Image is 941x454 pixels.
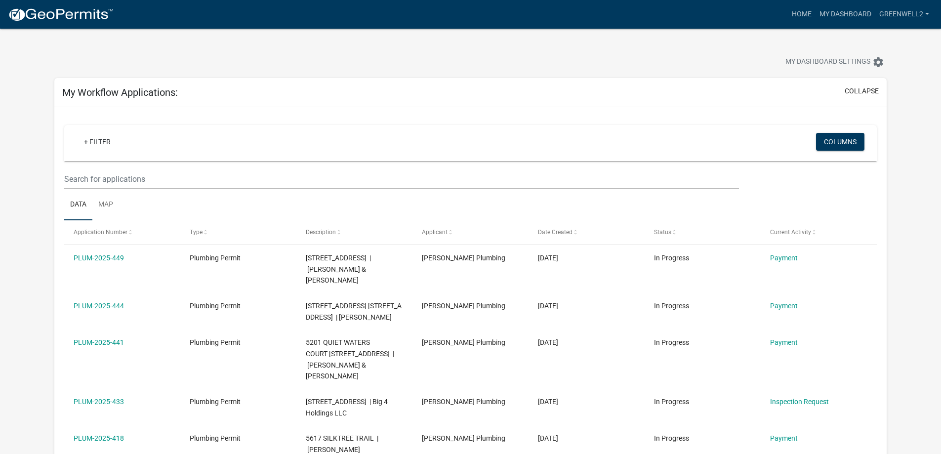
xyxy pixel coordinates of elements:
[422,398,505,406] span: Greenwell Plumbing
[422,254,505,262] span: Greenwell Plumbing
[770,254,798,262] a: Payment
[64,220,180,244] datatable-header-cell: Application Number
[816,133,864,151] button: Columns
[538,434,558,442] span: 07/28/2025
[422,229,448,236] span: Applicant
[538,302,558,310] span: 08/08/2025
[422,434,505,442] span: Greenwell Plumbing
[785,56,870,68] span: My Dashboard Settings
[76,133,119,151] a: + Filter
[875,5,933,24] a: Greenwell2
[538,229,573,236] span: Date Created
[538,398,558,406] span: 07/30/2025
[654,302,689,310] span: In Progress
[190,398,241,406] span: Plumbing Permit
[654,229,671,236] span: Status
[306,254,371,285] span: 66 WILDWOOD ROAD | Sims Bruce & Angela
[872,56,884,68] i: settings
[306,338,394,380] span: 5201 QUIET WATERS COURT 5201 Quiet Waters Court | Dewees Kenneth S & Margaret A
[654,338,689,346] span: In Progress
[770,398,829,406] a: Inspection Request
[190,229,203,236] span: Type
[422,338,505,346] span: Greenwell Plumbing
[190,302,241,310] span: Plumbing Permit
[74,338,124,346] a: PLUM-2025-441
[538,254,558,262] span: 08/14/2025
[654,398,689,406] span: In Progress
[422,302,505,310] span: Greenwell Plumbing
[74,398,124,406] a: PLUM-2025-433
[190,254,241,262] span: Plumbing Permit
[845,86,879,96] button: collapse
[654,434,689,442] span: In Progress
[770,229,811,236] span: Current Activity
[654,254,689,262] span: In Progress
[62,86,178,98] h5: My Workflow Applications:
[190,434,241,442] span: Plumbing Permit
[538,338,558,346] span: 08/06/2025
[529,220,645,244] datatable-header-cell: Date Created
[74,254,124,262] a: PLUM-2025-449
[74,302,124,310] a: PLUM-2025-444
[777,52,892,72] button: My Dashboard Settingssettings
[64,169,738,189] input: Search for applications
[770,302,798,310] a: Payment
[306,229,336,236] span: Description
[74,434,124,442] a: PLUM-2025-418
[770,434,798,442] a: Payment
[180,220,296,244] datatable-header-cell: Type
[92,189,119,221] a: Map
[306,302,402,321] span: 503 E. MARKET STREET 503 East Market Street | Hale Walter F
[74,229,127,236] span: Application Number
[816,5,875,24] a: My Dashboard
[64,189,92,221] a: Data
[770,338,798,346] a: Payment
[644,220,760,244] datatable-header-cell: Status
[306,398,388,417] span: 310 SPRING STREET 101 310 Spring St | Big 4 Holdings LLC
[412,220,529,244] datatable-header-cell: Applicant
[788,5,816,24] a: Home
[190,338,241,346] span: Plumbing Permit
[760,220,876,244] datatable-header-cell: Current Activity
[296,220,412,244] datatable-header-cell: Description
